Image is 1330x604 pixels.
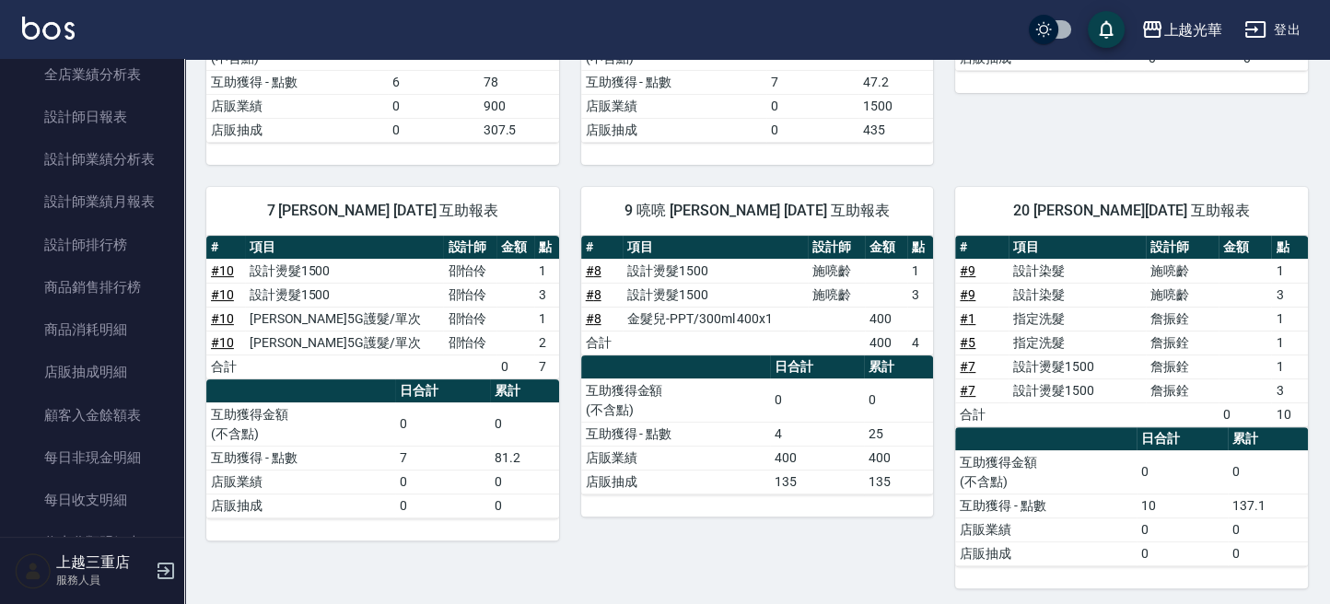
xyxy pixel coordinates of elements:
[7,138,177,180] a: 設計師業績分析表
[206,354,245,378] td: 合計
[907,331,934,354] td: 4
[770,422,865,446] td: 4
[211,263,234,278] a: #10
[1228,450,1308,494] td: 0
[1271,354,1308,378] td: 1
[766,70,859,94] td: 7
[245,331,444,354] td: [PERSON_NAME]5G護髮/單次
[955,427,1308,566] table: a dense table
[490,470,559,494] td: 0
[490,446,559,470] td: 81.2
[206,94,388,118] td: 店販業績
[581,70,766,94] td: 互助獲得 - 點數
[206,236,559,379] table: a dense table
[770,470,865,494] td: 135
[1163,18,1222,41] div: 上越光華
[1228,494,1308,517] td: 137.1
[955,541,1137,565] td: 店販抽成
[1146,236,1219,260] th: 設計師
[864,422,933,446] td: 25
[7,180,177,223] a: 設計師業績月報表
[907,283,934,307] td: 3
[955,236,1308,427] table: a dense table
[534,236,558,260] th: 點
[955,450,1137,494] td: 互助獲得金額 (不含點)
[7,436,177,479] a: 每日非現金明細
[960,263,975,278] a: #9
[977,202,1286,220] span: 20 [PERSON_NAME][DATE] 互助報表
[245,283,444,307] td: 設計燙髮1500
[907,259,934,283] td: 1
[395,470,490,494] td: 0
[479,118,559,142] td: 307.5
[864,378,933,422] td: 0
[206,494,395,517] td: 店販抽成
[1146,283,1219,307] td: 施喨齡
[955,517,1137,541] td: 店販業績
[1088,11,1125,48] button: save
[581,236,623,260] th: #
[22,17,75,40] img: Logo
[395,379,490,403] th: 日合計
[1228,427,1308,451] th: 累計
[7,479,177,521] a: 每日收支明細
[1271,283,1308,307] td: 3
[603,202,912,220] span: 9 喨喨 [PERSON_NAME] [DATE] 互助報表
[534,307,558,331] td: 1
[395,446,490,470] td: 7
[1146,378,1219,402] td: 詹振銓
[443,236,496,260] th: 設計師
[7,521,177,563] a: 收支分類明細表
[1146,307,1219,331] td: 詹振銓
[581,118,766,142] td: 店販抽成
[7,394,177,436] a: 顧客入金餘額表
[211,287,234,302] a: #10
[586,287,601,302] a: #8
[960,383,975,398] a: #7
[586,263,601,278] a: #8
[907,236,934,260] th: 點
[858,70,933,94] td: 47.2
[1237,13,1308,47] button: 登出
[228,202,537,220] span: 7 [PERSON_NAME] [DATE] 互助報表
[1137,450,1228,494] td: 0
[1009,283,1146,307] td: 設計染髮
[1009,307,1146,331] td: 指定洗髮
[534,283,558,307] td: 3
[808,283,865,307] td: 施喨齡
[955,494,1137,517] td: 互助獲得 - 點數
[7,224,177,266] a: 設計師排行榜
[534,331,558,354] td: 2
[496,236,535,260] th: 金額
[623,259,808,283] td: 設計燙髮1500
[766,94,859,118] td: 0
[955,236,1009,260] th: #
[206,470,395,494] td: 店販業績
[1228,541,1308,565] td: 0
[7,266,177,308] a: 商品銷售排行榜
[443,307,496,331] td: 邵怡伶
[479,70,559,94] td: 78
[490,402,559,446] td: 0
[1009,259,1146,283] td: 設計染髮
[206,379,559,518] table: a dense table
[808,259,865,283] td: 施喨齡
[770,446,865,470] td: 400
[1146,259,1219,283] td: 施喨齡
[7,53,177,96] a: 全店業績分析表
[534,354,558,378] td: 7
[245,259,444,283] td: 設計燙髮1500
[1271,236,1308,260] th: 點
[1009,331,1146,354] td: 指定洗髮
[1134,11,1230,49] button: 上越光華
[479,94,559,118] td: 900
[1219,402,1272,426] td: 0
[206,446,395,470] td: 互助獲得 - 點數
[206,236,245,260] th: #
[581,446,770,470] td: 店販業績
[1146,331,1219,354] td: 詹振銓
[443,283,496,307] td: 邵怡伶
[388,94,479,118] td: 0
[206,70,388,94] td: 互助獲得 - 點數
[858,94,933,118] td: 1500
